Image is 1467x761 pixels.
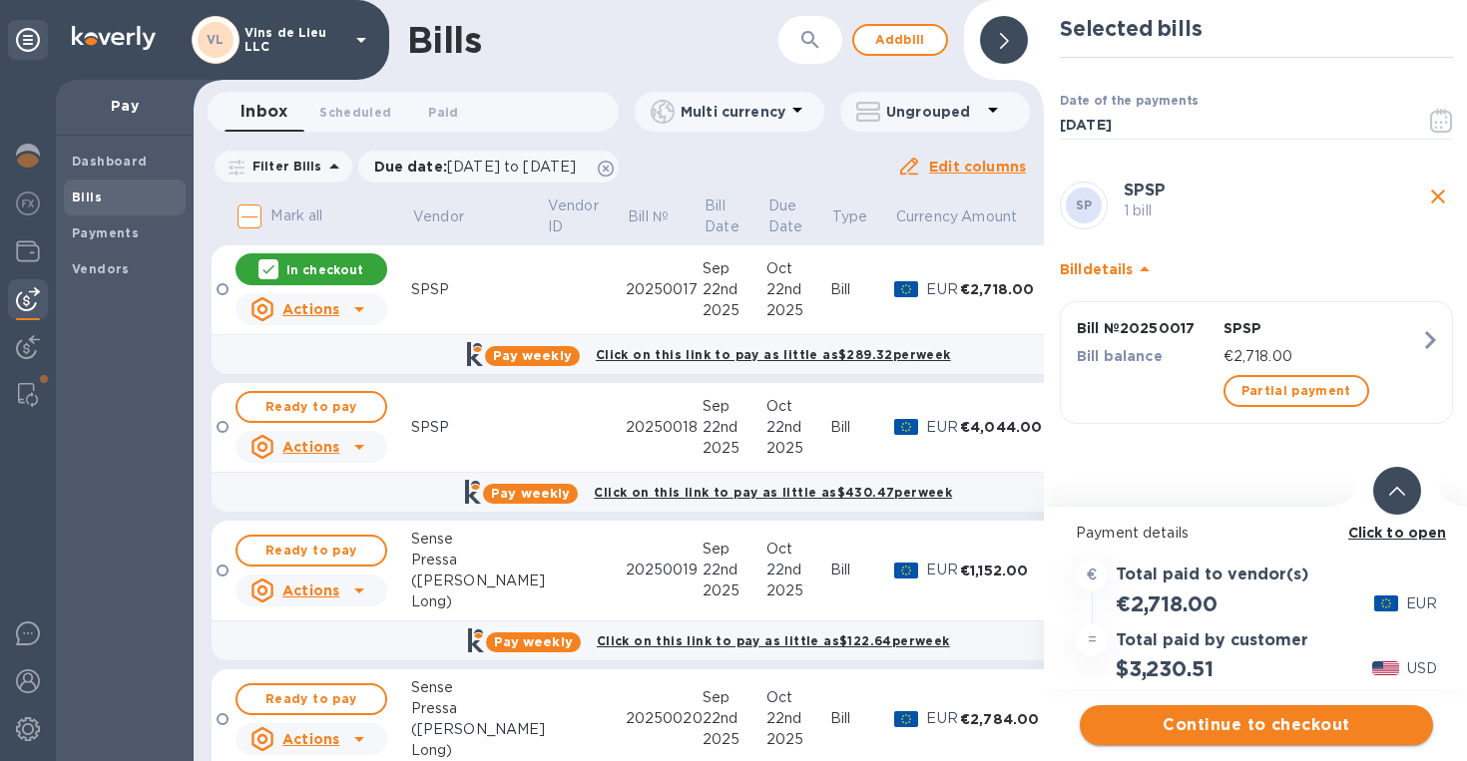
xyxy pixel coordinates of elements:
[411,740,546,761] div: Long)
[626,279,703,300] div: 20250017
[960,561,1045,580] div: €1,152.00
[929,159,1026,175] u: Edit columns
[766,300,830,321] div: 2025
[766,417,830,438] div: 22nd
[597,633,950,648] b: Click on this link to pay as little as $122.64 per week
[1077,346,1216,366] p: Bill balance
[766,539,830,560] div: Oct
[926,417,959,438] p: EUR
[830,279,895,300] div: Bill
[494,634,573,649] b: Pay weekly
[703,258,766,279] div: Sep
[282,439,339,455] u: Actions
[411,698,546,719] div: Pressa
[1096,713,1417,737] span: Continue to checkout
[411,571,546,591] div: ([PERSON_NAME]
[766,560,830,580] div: 22nd
[1223,375,1369,407] button: Partial payment
[626,708,703,729] div: 20250020
[703,708,766,729] div: 22nd
[547,195,624,237] span: Vendor ID
[8,20,48,60] div: Unpin categories
[253,687,369,711] span: Ready to pay
[319,102,391,123] span: Scheduled
[1116,566,1308,584] h3: Total paid to vendor(s)
[72,96,178,116] p: Pay
[236,683,387,715] button: Ready to pay
[1223,346,1420,367] p: €2,718.00
[626,560,703,580] div: 20250019
[766,438,830,459] div: 2025
[767,195,828,237] span: Due Date
[1116,631,1308,650] h3: Total paid by customer
[1348,525,1447,541] b: Click to open
[253,395,369,419] span: Ready to pay
[830,417,895,438] div: Bill
[253,539,369,563] span: Ready to pay
[626,417,703,438] div: 20250018
[703,417,766,438] div: 22nd
[282,301,339,317] u: Actions
[960,417,1045,437] div: €4,044.00
[407,19,481,61] h1: Bills
[412,206,489,227] span: Vendor
[1423,182,1453,211] button: close
[411,719,546,740] div: ([PERSON_NAME]
[241,98,287,126] span: Inbox
[411,279,546,300] div: SPSP
[704,195,738,237] p: Bill Date
[1076,624,1108,656] div: =
[704,195,764,237] span: Bill Date
[960,279,1045,299] div: €2,718.00
[72,261,130,276] b: Vendors
[493,348,572,363] b: Pay weekly
[72,26,156,50] img: Logo
[703,687,766,708] div: Sep
[244,158,322,175] p: Filter Bills
[703,580,766,601] div: 2025
[870,28,930,52] span: Add bill
[852,24,948,56] button: Addbill
[236,391,387,423] button: Ready to pay
[962,206,1018,227] p: Amount
[766,708,830,729] div: 22nd
[766,580,830,601] div: 2025
[412,206,463,227] p: Vendor
[411,529,546,550] div: Sense
[1124,200,1423,221] p: 1 bill
[766,729,830,750] div: 2025
[72,154,148,169] b: Dashboard
[244,26,344,54] p: Vins de Lieu LLC
[830,560,895,580] div: Bill
[428,102,458,123] span: Paid
[767,195,802,237] p: Due Date
[703,438,766,459] div: 2025
[703,300,766,321] div: 2025
[926,560,959,580] p: EUR
[1407,658,1437,679] p: USD
[236,535,387,567] button: Ready to pay
[703,560,766,580] div: 22nd
[271,205,323,226] p: Mark all
[1372,661,1399,675] img: USD
[1080,705,1433,745] button: Continue to checkout
[962,206,1044,227] span: Amount
[926,279,959,300] p: EUR
[358,151,620,183] div: Due date:[DATE] to [DATE]
[286,261,363,278] p: In checkout
[1241,379,1351,403] span: Partial payment
[886,102,981,122] p: Ungrouped
[1116,591,1217,616] h2: €2,718.00
[627,206,694,227] span: Bill №
[831,206,893,227] span: Type
[374,157,587,177] p: Due date :
[282,731,339,747] u: Actions
[960,709,1045,729] div: €2,784.00
[1060,96,1198,108] label: Date of the payments
[681,102,785,122] p: Multi currency
[896,206,958,227] p: Currency
[1077,318,1216,338] p: Bill № 20250017
[1124,181,1166,199] b: SPSP
[766,396,830,417] div: Oct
